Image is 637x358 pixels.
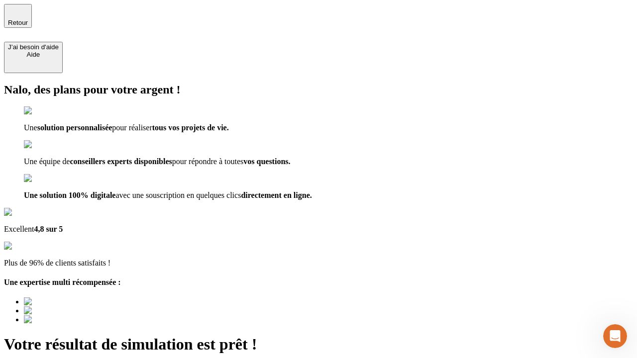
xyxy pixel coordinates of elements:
[4,278,633,287] h4: Une expertise multi récompensée :
[24,140,67,149] img: checkmark
[112,123,152,132] span: pour réaliser
[8,19,28,26] span: Retour
[4,225,34,233] span: Excellent
[4,259,633,268] p: Plus de 96% de clients satisfaits !
[24,297,116,306] img: Best savings advice award
[4,83,633,96] h2: Nalo, des plans pour votre argent !
[243,157,290,166] span: vos questions.
[241,191,312,199] span: directement en ligne.
[24,315,116,324] img: Best savings advice award
[4,42,63,73] button: J’ai besoin d'aideAide
[70,157,172,166] span: conseillers experts disponibles
[4,208,62,217] img: Google Review
[34,225,63,233] span: 4,8 sur 5
[115,191,241,199] span: avec une souscription en quelques clics
[24,174,67,183] img: checkmark
[24,123,37,132] span: Une
[603,324,627,348] iframe: Intercom live chat
[24,106,67,115] img: checkmark
[4,335,633,354] h1: Votre résultat de simulation est prêt !
[24,191,115,199] span: Une solution 100% digitale
[4,4,32,28] button: Retour
[24,157,70,166] span: Une équipe de
[37,123,112,132] span: solution personnalisée
[152,123,229,132] span: tous vos projets de vie.
[8,51,59,58] div: Aide
[24,306,116,315] img: Best savings advice award
[4,242,53,251] img: reviews stars
[8,43,59,51] div: J’ai besoin d'aide
[172,157,244,166] span: pour répondre à toutes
